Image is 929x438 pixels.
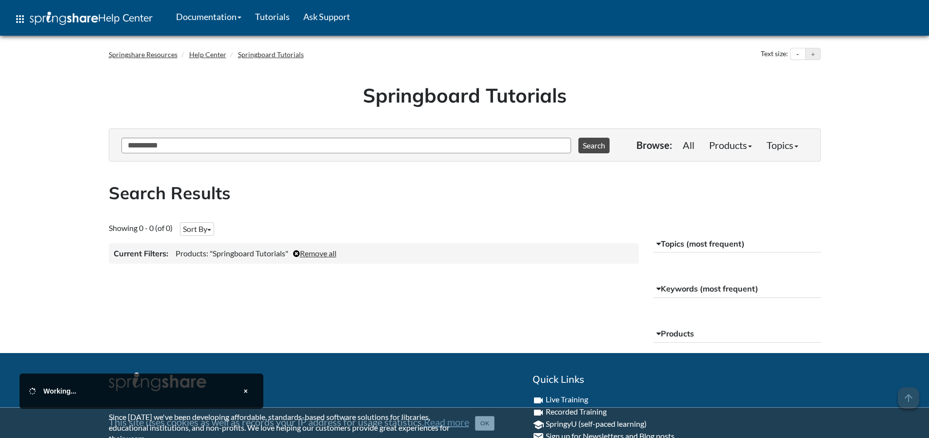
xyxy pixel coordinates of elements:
i: school [533,419,544,431]
a: Recorded Training [546,407,607,416]
button: Search [578,138,610,153]
a: All [675,135,702,155]
span: arrow_upward [898,387,919,409]
span: apps [14,13,26,25]
a: Springshare Resources [109,50,178,59]
a: Read more [424,416,469,428]
a: Ask Support [296,4,357,29]
button: Products [653,325,821,343]
i: videocam [533,395,544,406]
span: Working... [43,387,76,395]
button: Topics (most frequent) [653,235,821,253]
a: SpringyU (self-paced learning) [546,419,647,428]
h2: Quick Links [533,373,821,386]
button: Increase text size [806,48,820,60]
a: Remove all [293,249,336,258]
a: arrow_upward [898,388,919,400]
i: videocam [533,407,544,418]
div: Text size: [759,48,790,61]
p: Browse: [636,138,672,152]
a: Topics [759,135,806,155]
a: Live Training [546,395,588,404]
button: Close [475,416,494,431]
div: This site uses cookies as well as records your IP address for usage statistics. [99,415,830,431]
button: Sort By [180,222,214,236]
span: Products: [176,249,208,258]
a: Documentation [169,4,248,29]
a: Springboard Tutorials [238,50,304,59]
span: Showing 0 - 0 (of 0) [109,223,173,232]
a: Help Center [189,50,226,59]
a: apps Help Center [7,4,159,34]
span: Help Center [98,11,153,24]
img: Springshare [109,373,206,391]
img: Springshare [30,12,98,25]
span: "Springboard Tutorials" [210,249,288,258]
h1: Springboard Tutorials [116,82,813,109]
a: Products [702,135,759,155]
h2: Search Results [109,181,821,205]
h3: Current Filters [114,248,168,259]
button: Keywords (most frequent) [653,280,821,298]
a: Tutorials [248,4,296,29]
button: Decrease text size [791,48,805,60]
button: Close [238,383,254,399]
